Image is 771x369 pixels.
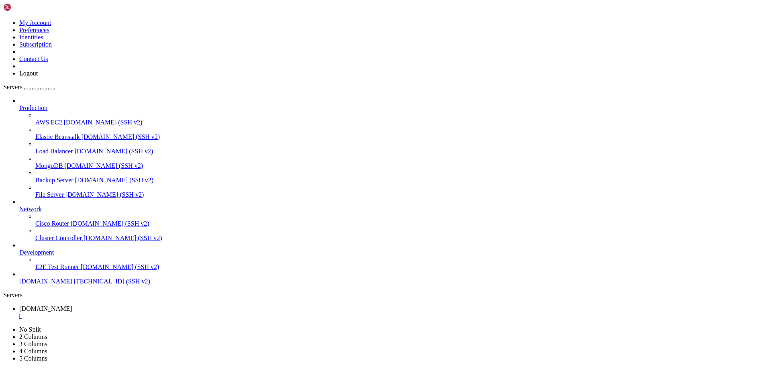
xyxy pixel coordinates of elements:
span: File Server [35,191,64,198]
a: Load Balancer [DOMAIN_NAME] (SSH v2) [35,148,768,155]
a: Contact Us [19,55,48,62]
li: Production [19,97,768,198]
a: Preferences [19,27,49,33]
span: Load Balancer [35,148,73,155]
span: Cisco Router [35,220,69,227]
a: Backup Server [DOMAIN_NAME] (SSH v2) [35,177,768,184]
span: [TECHNICAL_ID] (SSH v2) [74,278,150,285]
li: Network [19,198,768,242]
span: MongoDB [35,162,63,169]
li: Cisco Router [DOMAIN_NAME] (SSH v2) [35,213,768,227]
a: [DOMAIN_NAME] [TECHNICAL_ID] (SSH v2) [19,278,768,285]
li: Cluster Controller [DOMAIN_NAME] (SSH v2) [35,227,768,242]
a: No Split [19,326,41,333]
a: Logout [19,70,38,77]
span: Production [19,104,47,111]
span: [DOMAIN_NAME] (SSH v2) [64,162,143,169]
span: Cluster Controller [35,234,82,241]
span: [DOMAIN_NAME] (SSH v2) [82,133,160,140]
span: AWS EC2 [35,119,62,126]
span: Servers [3,84,22,90]
a: vps130383.whmpanels.com [19,305,768,320]
li: E2E Test Runner [DOMAIN_NAME] (SSH v2) [35,256,768,271]
a: Servers [3,84,55,90]
span: [DOMAIN_NAME] (SSH v2) [81,263,159,270]
a: AWS EC2 [DOMAIN_NAME] (SSH v2) [35,119,768,126]
span: Network [19,206,42,212]
span: E2E Test Runner [35,263,79,270]
li: Elastic Beanstalk [DOMAIN_NAME] (SSH v2) [35,126,768,141]
li: AWS EC2 [DOMAIN_NAME] (SSH v2) [35,112,768,126]
li: Development [19,242,768,271]
div: Servers [3,292,768,299]
span: [DOMAIN_NAME] [19,305,72,312]
li: Load Balancer [DOMAIN_NAME] (SSH v2) [35,141,768,155]
span: [DOMAIN_NAME] (SSH v2) [64,119,143,126]
a:  [19,312,768,320]
span: Development [19,249,54,256]
li: File Server [DOMAIN_NAME] (SSH v2) [35,184,768,198]
span: Elastic Beanstalk [35,133,80,140]
a: 2 Columns [19,333,47,340]
a: Subscription [19,41,52,48]
a: My Account [19,19,51,26]
a: Production [19,104,768,112]
li: Backup Server [DOMAIN_NAME] (SSH v2) [35,169,768,184]
a: File Server [DOMAIN_NAME] (SSH v2) [35,191,768,198]
span: [DOMAIN_NAME] [19,278,72,285]
a: MongoDB [DOMAIN_NAME] (SSH v2) [35,162,768,169]
span: [DOMAIN_NAME] (SSH v2) [65,191,144,198]
a: Identities [19,34,43,41]
a: Network [19,206,768,213]
span: [DOMAIN_NAME] (SSH v2) [71,220,149,227]
span: [DOMAIN_NAME] (SSH v2) [84,234,162,241]
img: Shellngn [3,3,49,11]
a: 3 Columns [19,340,47,347]
span: [DOMAIN_NAME] (SSH v2) [75,177,154,183]
a: Elastic Beanstalk [DOMAIN_NAME] (SSH v2) [35,133,768,141]
li: [DOMAIN_NAME] [TECHNICAL_ID] (SSH v2) [19,271,768,285]
li: MongoDB [DOMAIN_NAME] (SSH v2) [35,155,768,169]
a: Cluster Controller [DOMAIN_NAME] (SSH v2) [35,234,768,242]
a: 5 Columns [19,355,47,362]
span: Backup Server [35,177,73,183]
a: Cisco Router [DOMAIN_NAME] (SSH v2) [35,220,768,227]
a: 4 Columns [19,348,47,355]
span: [DOMAIN_NAME] (SSH v2) [75,148,153,155]
a: Development [19,249,768,256]
a: E2E Test Runner [DOMAIN_NAME] (SSH v2) [35,263,768,271]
